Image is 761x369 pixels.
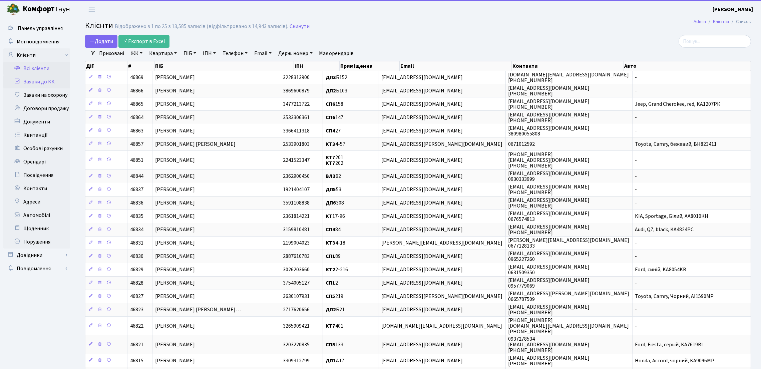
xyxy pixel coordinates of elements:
span: 62 [326,173,341,180]
span: [PERSON_NAME] [155,74,195,81]
b: ДП2 [326,87,336,94]
a: Документи [3,115,70,128]
b: КТ7 [326,159,335,167]
span: 2241523347 [283,156,310,164]
span: [EMAIL_ADDRESS][DOMAIN_NAME] 0676574813 [508,210,590,223]
a: Контакти [3,182,70,195]
span: 3265909421 [283,322,310,330]
a: Адреси [3,195,70,209]
a: Орендарі [3,155,70,168]
b: СП1 [326,253,335,260]
span: 3203220835 [283,341,310,348]
button: Переключити навігацію [83,4,100,15]
span: [EMAIL_ADDRESS][DOMAIN_NAME] [382,200,463,207]
span: 2533901803 [283,140,310,148]
span: 2717620656 [283,306,310,314]
span: 46827 [130,293,143,300]
span: 3026203660 [283,266,310,274]
span: - [635,173,637,180]
span: 147 [326,114,343,121]
a: Панель управління [3,22,70,35]
a: Договори продажу [3,102,70,115]
span: 3533306361 [283,114,310,121]
span: [PERSON_NAME] [155,280,195,287]
span: [PERSON_NAME] [155,100,195,108]
span: [EMAIL_ADDRESS][DOMAIN_NAME] [382,100,463,108]
span: - [635,186,637,194]
span: [EMAIL_ADDRESS][DOMAIN_NAME] [PHONE_NUMBER] [508,98,590,111]
span: 401 [326,322,343,330]
span: 46828 [130,280,143,287]
span: 27 [326,127,341,134]
span: [EMAIL_ADDRESS][DOMAIN_NAME] [382,280,463,287]
span: - [635,156,637,164]
a: Має орендарів [317,48,357,59]
th: Приміщення [340,61,400,71]
a: Скинути [290,23,310,30]
span: 84 [326,226,341,234]
span: [EMAIL_ADDRESS][DOMAIN_NAME] [382,306,463,314]
a: Держ. номер [276,48,315,59]
span: [EMAIL_ADDRESS][DOMAIN_NAME] 0631509350 [508,263,590,276]
span: [EMAIL_ADDRESS][DOMAIN_NAME] [PHONE_NUMBER] [508,84,590,97]
span: [EMAIL_ADDRESS][PERSON_NAME][DOMAIN_NAME] 0665787509 [508,290,630,303]
th: Контакти [512,61,624,71]
th: Email [400,61,512,71]
span: 46865 [130,100,143,108]
a: Клієнти [713,18,729,25]
a: Квартира [146,48,179,59]
span: Клієнти [85,20,113,31]
span: [EMAIL_ADDRESS][DOMAIN_NAME] 380980055808 [508,124,590,137]
span: 308 [326,200,344,207]
span: [PERSON_NAME] [PERSON_NAME] [155,140,236,148]
span: [PERSON_NAME] [155,127,195,134]
span: 46834 [130,226,143,234]
span: 46829 [130,266,143,274]
span: Toyota, Camry, Чорний, АІ1590МР [635,293,714,300]
span: [EMAIL_ADDRESS][DOMAIN_NAME] [382,173,463,180]
span: [EMAIL_ADDRESS][DOMAIN_NAME] [PHONE_NUMBER] [508,354,590,367]
div: Відображено з 1 по 25 з 13,585 записів (відфільтровано з 14,943 записів). [115,23,288,30]
span: [PERSON_NAME] [155,357,195,364]
a: Порушення [3,235,70,249]
span: 3754005127 [283,280,310,287]
b: КТ2 [326,266,335,274]
span: Ford, синій, KA8054KB [635,266,687,274]
span: [PERSON_NAME] [155,226,195,234]
span: [EMAIL_ADDRESS][DOMAIN_NAME] [382,114,463,121]
span: 3366411318 [283,127,310,134]
span: [EMAIL_ADDRESS][DOMAIN_NAME] [PHONE_NUMBER] [508,303,590,316]
span: [PHONE_NUMBER] [EMAIL_ADDRESS][DOMAIN_NAME] [PHONE_NUMBER] [508,151,590,169]
span: 46822 [130,322,143,330]
b: СП1 [326,280,335,287]
span: - [635,87,637,94]
span: [PERSON_NAME] [155,322,195,330]
b: ДП3 [326,74,336,81]
span: - [635,114,637,121]
a: Заявки до КК [3,75,70,88]
b: ВЛ3 [326,173,336,180]
span: [EMAIL_ADDRESS][DOMAIN_NAME] [382,156,463,164]
a: Приховані [96,48,127,59]
a: ІПН [200,48,219,59]
span: - [635,240,637,247]
span: [PERSON_NAME] [155,240,195,247]
a: Щоденник [3,222,70,235]
span: Jeep, Grand Cherokee, red, КА1207РК [635,100,721,108]
span: 3477213722 [283,100,310,108]
span: 133 [326,341,343,348]
span: 158 [326,100,343,108]
span: 46869 [130,74,143,81]
span: Б103 [326,87,347,94]
span: [DOMAIN_NAME][EMAIL_ADDRESS][DOMAIN_NAME] [382,322,502,330]
span: - [635,306,637,314]
span: [EMAIL_ADDRESS][PERSON_NAME][DOMAIN_NAME] [382,293,503,300]
span: [EMAIL_ADDRESS][DOMAIN_NAME] [382,341,463,348]
a: Автомобілі [3,209,70,222]
span: Б152 [326,74,347,81]
span: 3228313900 [283,74,310,81]
span: 46815 [130,357,143,364]
span: Таун [23,4,70,15]
a: Особові рахунки [3,142,70,155]
a: Повідомлення [3,262,70,275]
